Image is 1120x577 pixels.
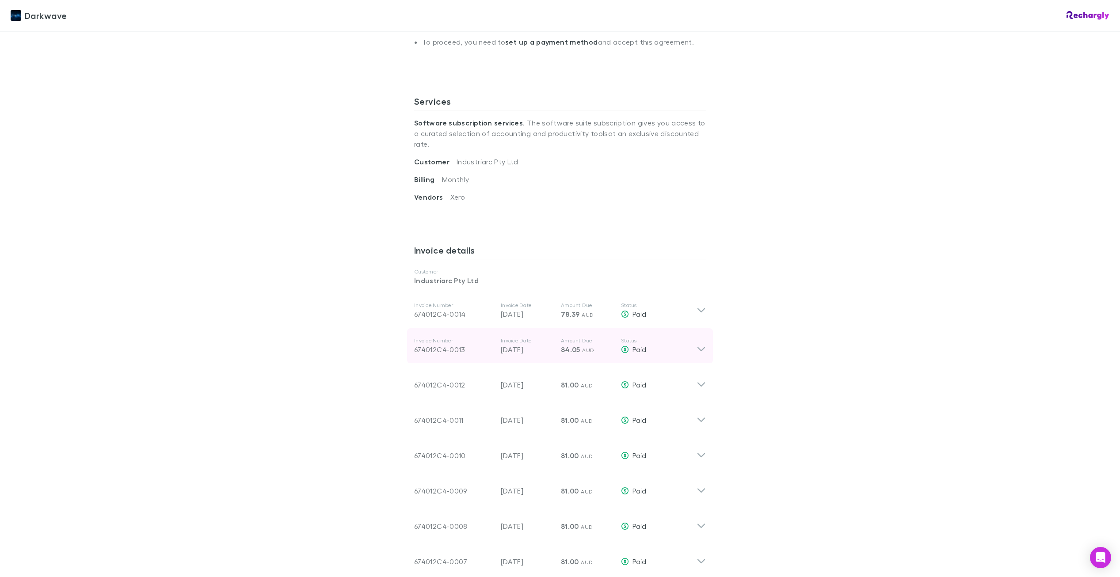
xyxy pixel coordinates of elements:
[414,302,494,309] p: Invoice Number
[414,157,457,166] span: Customer
[11,10,21,21] img: Darkwave's Logo
[561,486,579,495] span: 81.00
[407,470,713,505] div: 674012C4-0009[DATE]81.00 AUDPaid
[501,486,554,496] p: [DATE]
[414,450,494,461] div: 674012C4-0010
[25,9,67,22] span: Darkwave
[457,157,518,166] span: Industriarc Pty Ltd
[501,450,554,461] p: [DATE]
[414,344,494,355] div: 674012C4-0013
[501,380,554,390] p: [DATE]
[407,328,713,364] div: Invoice Number674012C4-0013Invoice Date[DATE]Amount Due84.05 AUDStatusPaid
[414,245,706,259] h3: Invoice details
[414,556,494,567] div: 674012C4-0007
[501,344,554,355] p: [DATE]
[414,118,523,127] strong: Software subscription services
[561,522,579,531] span: 81.00
[414,486,494,496] div: 674012C4-0009
[1067,11,1109,20] img: Rechargly Logo
[581,524,593,530] span: AUD
[581,559,593,566] span: AUD
[632,451,646,459] span: Paid
[407,293,713,328] div: Invoice Number674012C4-0014Invoice Date[DATE]Amount Due78.39 AUDStatusPaid
[561,416,579,425] span: 81.00
[632,522,646,530] span: Paid
[582,347,594,353] span: AUD
[632,416,646,424] span: Paid
[407,434,713,470] div: 674012C4-0010[DATE]81.00 AUDPaid
[414,521,494,531] div: 674012C4-0008
[414,268,706,275] p: Customer
[561,310,580,319] span: 78.39
[414,275,706,286] p: Industriarc Pty Ltd
[407,364,713,399] div: 674012C4-0012[DATE]81.00 AUDPaid
[505,38,598,46] strong: set up a payment method
[414,193,450,201] span: Vendors
[632,380,646,389] span: Paid
[501,337,554,344] p: Invoice Date
[414,380,494,390] div: 674012C4-0012
[501,556,554,567] p: [DATE]
[561,451,579,460] span: 81.00
[632,310,646,318] span: Paid
[581,453,593,459] span: AUD
[501,302,554,309] p: Invoice Date
[632,557,646,566] span: Paid
[501,415,554,425] p: [DATE]
[442,175,469,183] span: Monthly
[450,193,465,201] span: Xero
[561,557,579,566] span: 81.00
[414,415,494,425] div: 674012C4-0011
[561,380,579,389] span: 81.00
[407,399,713,434] div: 674012C4-0011[DATE]81.00 AUDPaid
[501,309,554,319] p: [DATE]
[621,302,697,309] p: Status
[561,337,614,344] p: Amount Due
[414,337,494,344] p: Invoice Number
[407,540,713,576] div: 674012C4-0007[DATE]81.00 AUDPaid
[414,110,706,156] p: . The software suite subscription gives you access to a curated selection of accounting and produ...
[581,418,593,424] span: AUD
[561,302,614,309] p: Amount Due
[422,38,706,53] li: To proceed, you need to and accept this agreement.
[632,486,646,495] span: Paid
[632,345,646,353] span: Paid
[1090,547,1111,568] div: Open Intercom Messenger
[581,488,593,495] span: AUD
[414,96,706,110] h3: Services
[407,505,713,540] div: 674012C4-0008[DATE]81.00 AUDPaid
[414,175,442,184] span: Billing
[561,345,580,354] span: 84.05
[581,382,593,389] span: AUD
[414,309,494,319] div: 674012C4-0014
[621,337,697,344] p: Status
[501,521,554,531] p: [DATE]
[582,311,594,318] span: AUD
